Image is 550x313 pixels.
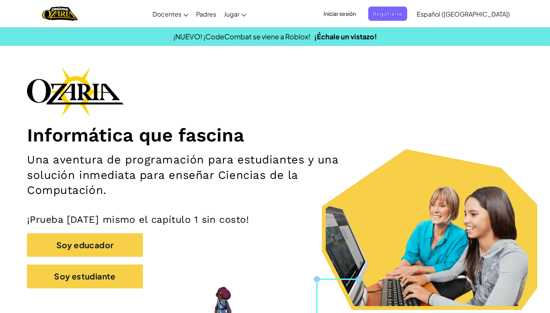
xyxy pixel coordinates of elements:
button: Soy estudiante [27,264,143,288]
a: Español ([GEOGRAPHIC_DATA]) [413,3,514,24]
a: ¡Échale un vistazo! [314,32,377,41]
button: Registrarse [368,7,407,21]
a: Padres [192,3,220,24]
p: ¡Prueba [DATE] mismo el capítulo 1 sin costo! [27,214,523,225]
span: Docentes [152,10,181,18]
a: Ozaria by CodeCombat logo [42,6,78,22]
a: Jugar [220,3,250,24]
button: Soy educador [27,233,143,257]
img: Home [42,6,78,22]
h2: Una aventura de programación para estudiantes y una solución inmediata para enseñar Ciencias de l... [27,152,359,198]
a: Docentes [149,3,192,24]
span: Jugar [224,10,239,18]
button: Iniciar sesión [319,7,360,21]
span: Español ([GEOGRAPHIC_DATA]) [417,10,510,18]
span: ¡NUEVO! ¡CodeCombat se viene a Roblox! [173,32,310,41]
h1: Informática que fascina [27,124,523,146]
img: Ozaria branding logo [27,67,124,116]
